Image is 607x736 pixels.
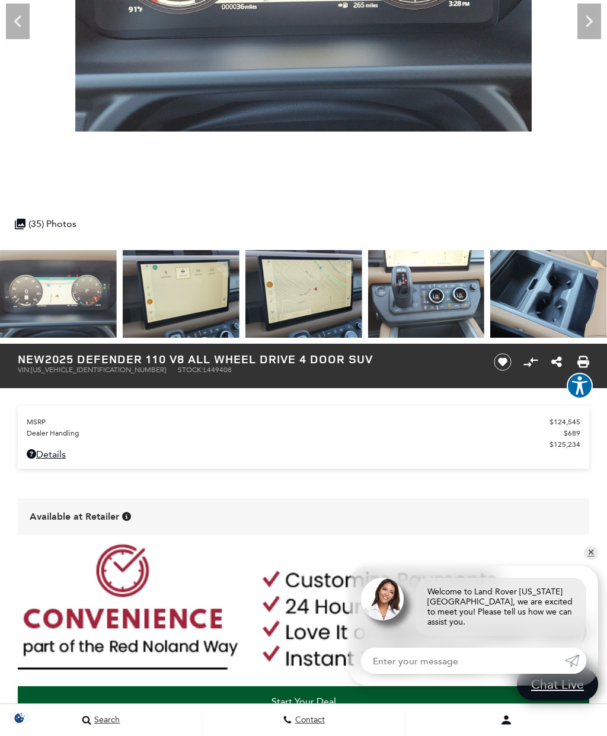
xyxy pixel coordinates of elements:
img: New 2025 Carpathian Grey LAND ROVER V8 image 24 [490,250,607,338]
span: Search [91,715,120,725]
span: L449408 [203,366,232,374]
strong: New [18,351,45,367]
span: MSRP [27,418,550,426]
button: Save vehicle [490,353,516,372]
span: Dealer Handling [27,429,564,437]
span: Contact [292,715,325,725]
a: $125,234 [27,440,580,449]
span: Start Your Deal [271,696,336,707]
span: Stock: [178,366,203,374]
div: (35) Photos [9,212,82,235]
a: Submit [565,648,586,674]
a: Share this New 2025 Defender 110 V8 All Wheel Drive 4 Door SUV [551,355,562,369]
button: Compare Vehicle [522,353,539,371]
a: Start Your Deal [18,686,589,717]
span: $125,234 [550,440,580,449]
span: Available at Retailer [30,510,119,523]
a: Print this New 2025 Defender 110 V8 All Wheel Drive 4 Door SUV [577,355,589,369]
div: Welcome to Land Rover [US_STATE][GEOGRAPHIC_DATA], we are excited to meet you! Please tell us how... [416,578,586,636]
div: Previous [6,4,30,39]
a: Details [27,449,580,460]
img: New 2025 Carpathian Grey LAND ROVER V8 image 23 [368,250,484,338]
aside: Accessibility Help Desk [567,373,593,401]
span: $689 [564,429,580,437]
button: Open user profile menu [405,705,607,735]
div: Vehicle is in stock and ready for immediate delivery. Due to demand, availability is subject to c... [122,512,131,521]
a: Dealer Handling $689 [27,429,580,437]
input: Enter your message [361,648,565,674]
a: MSRP $124,545 [27,418,580,426]
span: VIN: [18,366,31,374]
img: Opt-Out Icon [6,712,33,724]
span: $124,545 [550,418,580,426]
h1: 2025 Defender 110 V8 All Wheel Drive 4 Door SUV [18,353,477,366]
img: Agent profile photo [361,578,404,620]
img: New 2025 Carpathian Grey LAND ROVER V8 image 22 [245,250,362,338]
img: New 2025 Carpathian Grey LAND ROVER V8 image 21 [123,250,239,338]
div: Next [577,4,601,39]
button: Explore your accessibility options [567,373,593,399]
section: Click to Open Cookie Consent Modal [6,712,33,724]
span: [US_VEHICLE_IDENTIFICATION_NUMBER] [31,366,166,374]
